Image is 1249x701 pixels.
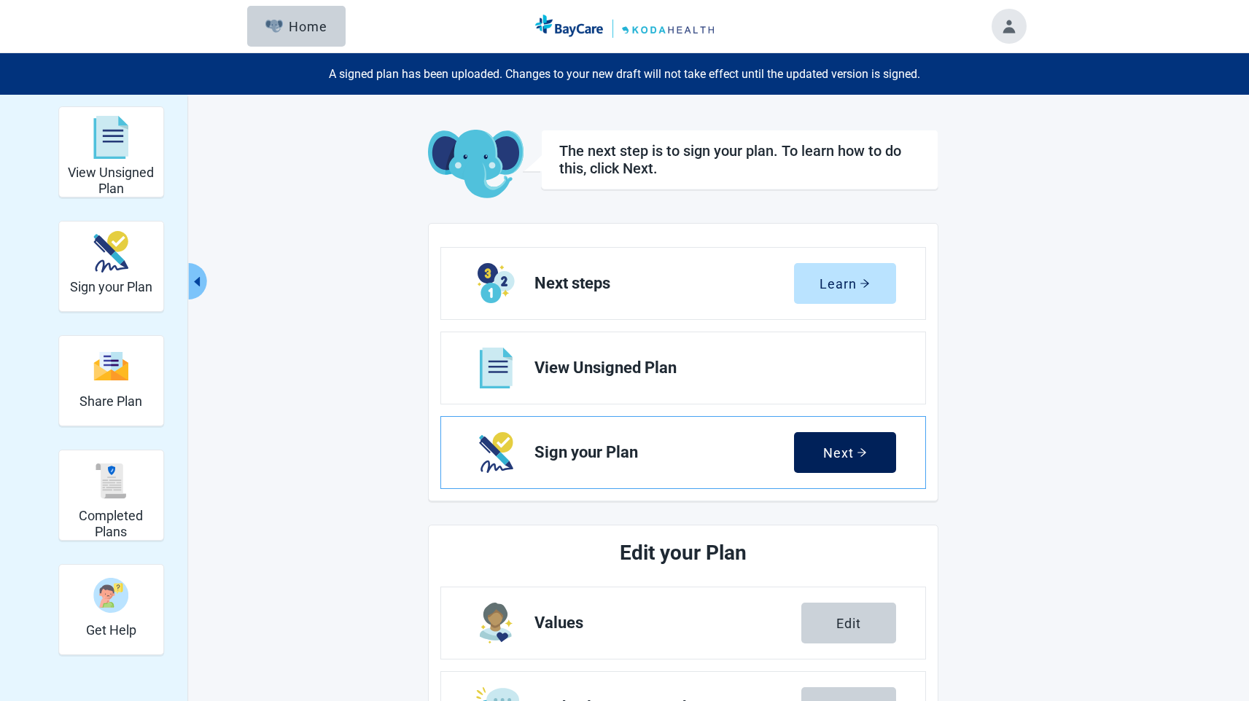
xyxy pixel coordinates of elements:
[794,263,896,304] button: Learnarrow-right
[93,578,128,613] img: person-question-x68TBcxA.svg
[441,332,925,404] a: View View Unsigned Plan section
[559,142,920,177] h1: The next step is to sign your plan. To learn how to do this, click Next.
[58,106,164,197] div: View Unsigned Plan
[189,263,207,299] button: Collapse menu
[428,130,524,200] img: Koda Elephant
[441,587,925,659] a: Edit Values section
[534,359,884,377] span: View Unsigned Plan
[801,603,896,643] button: Edit
[265,19,328,34] div: Home
[265,20,284,33] img: Elephant
[857,447,867,458] span: arrow-right
[79,393,142,410] h2: Share Plan
[247,6,346,47] button: ElephantHome
[58,335,164,426] div: Share Plan
[93,463,128,498] img: svg%3e
[441,248,925,319] a: Learn Next steps section
[93,350,128,382] img: svg%3e
[86,622,136,638] h2: Get Help
[534,614,801,632] span: Values
[992,9,1027,44] button: Toggle account menu
[58,221,164,312] div: Sign your Plan
[93,231,128,273] img: make_plan_official-CpYJDfBD.svg
[860,278,870,289] span: arrow-right
[65,508,157,539] h2: Completed Plans
[823,445,867,460] div: Next
[794,432,896,473] button: Nextarrow-right
[58,564,164,655] div: Get Help
[534,444,794,461] span: Sign your Plan
[495,537,871,569] h2: Edit your Plan
[70,279,152,295] h2: Sign your Plan
[820,276,870,291] div: Learn
[93,116,128,160] img: svg%3e
[535,15,714,38] img: Koda Health
[65,165,157,196] h2: View Unsigned Plan
[58,450,164,541] div: Completed Plans
[534,275,794,292] span: Next steps
[836,616,861,630] div: Edit
[190,275,204,289] span: caret-left
[441,417,925,488] a: Next Sign your Plan section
